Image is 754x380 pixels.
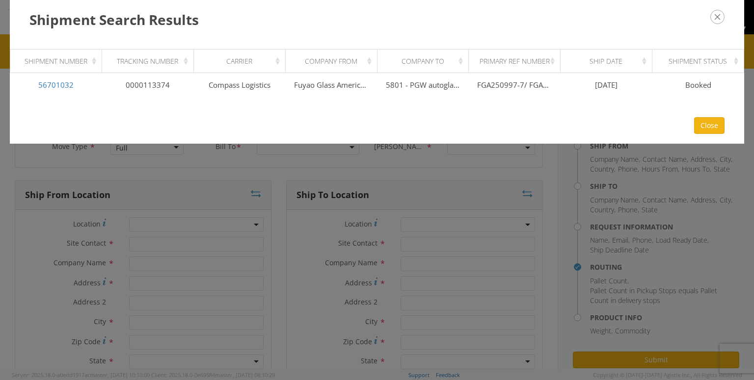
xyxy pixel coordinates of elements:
[29,10,725,29] h3: Shipment Search Results
[38,80,74,90] a: 56701032
[19,56,99,66] div: Shipment Number
[294,56,374,66] div: Company From
[377,73,469,98] td: 5801 - PGW autoglass - [GEOGRAPHIC_DATA] Hub
[285,73,377,98] td: Fuyao Glass America Inc
[386,56,465,66] div: Company To
[595,80,618,90] span: [DATE]
[694,117,725,134] button: Close
[110,56,190,66] div: Tracking Number
[569,56,649,66] div: Ship Date
[661,56,741,66] div: Shipment Status
[102,73,193,98] td: 0000113374
[685,80,711,90] span: Booked
[193,73,285,98] td: Compass Logistics
[202,56,282,66] div: Carrier
[478,56,557,66] div: Primary Ref Number
[469,73,561,98] td: FGA250997-7/ FGA251093-4 /FGA251148-2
